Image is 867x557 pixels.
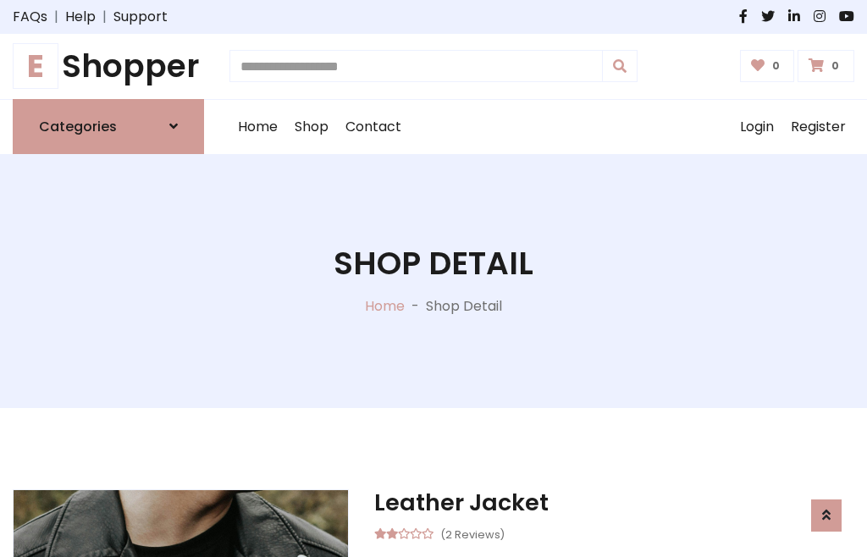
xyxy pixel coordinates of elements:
a: Contact [337,100,410,154]
h3: Leather Jacket [374,489,854,516]
h1: Shopper [13,47,204,85]
h1: Shop Detail [334,245,533,283]
a: 0 [740,50,795,82]
a: Home [365,296,405,316]
a: Help [65,7,96,27]
span: E [13,43,58,89]
small: (2 Reviews) [440,523,505,543]
span: 0 [768,58,784,74]
a: Login [732,100,782,154]
p: Shop Detail [426,296,502,317]
a: Register [782,100,854,154]
a: Categories [13,99,204,154]
h6: Categories [39,119,117,135]
a: Home [229,100,286,154]
p: - [405,296,426,317]
a: 0 [798,50,854,82]
a: EShopper [13,47,204,85]
span: | [47,7,65,27]
span: | [96,7,113,27]
a: Support [113,7,168,27]
a: FAQs [13,7,47,27]
a: Shop [286,100,337,154]
span: 0 [827,58,843,74]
